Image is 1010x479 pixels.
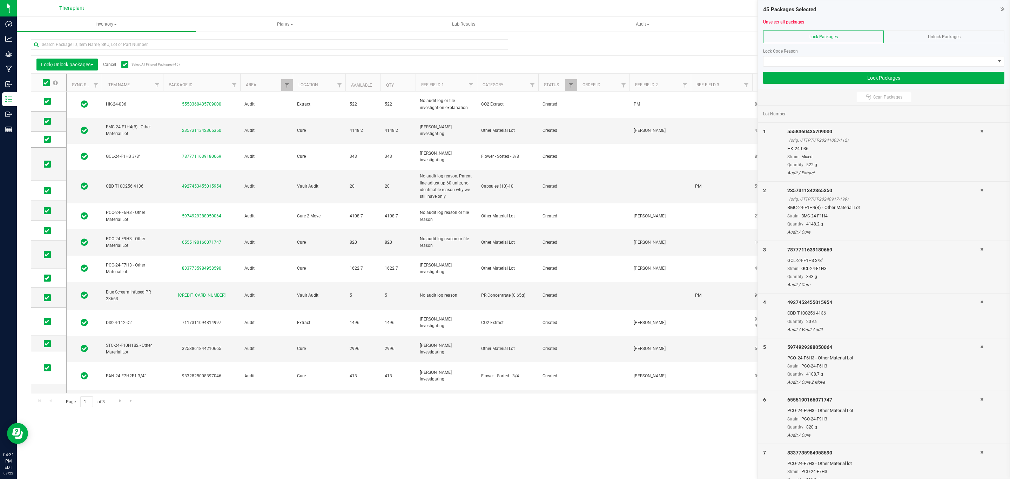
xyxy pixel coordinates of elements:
[543,183,573,190] span: Created
[385,265,411,272] span: 1622.7
[527,79,538,91] a: Filter
[151,79,163,91] a: Filter
[806,372,823,377] span: 4108.7 g
[182,214,221,218] a: 5974929388050064
[465,79,477,91] a: Filter
[481,213,534,220] span: Other Material Lot
[787,372,804,377] span: Quantity:
[787,310,980,317] div: CBD T10C256 4136
[420,97,473,111] span: No audit log or file investigation explanation
[72,82,99,87] a: Sync Status
[106,183,159,190] span: CBD T10C256 4136
[543,345,573,352] span: Created
[386,83,394,88] a: Qty
[787,170,980,176] div: Audit / Extract
[106,262,159,275] span: PCO-24-F7H3 - Other Material lot
[787,344,980,351] div: 5974929388050064
[126,396,136,406] a: Go to the last page
[421,82,444,87] a: Ref Field 1
[420,173,473,200] span: No audit log reason, Parent line adjust up 60 units, no identifiable reason why we still have only
[350,319,376,326] span: 1496
[553,17,732,32] a: Audit
[787,246,980,254] div: 7877711639180669
[41,62,93,67] span: Lock/Unlock packages
[182,240,221,245] a: 6555190166071747
[543,319,573,326] span: Created
[543,265,573,272] span: Created
[81,318,88,328] span: In Sync
[787,379,980,385] div: Audit / Cure 2 Move
[801,266,827,271] span: GCL-24-F1H3
[106,289,159,302] span: Blue Scream Infused PR 23663
[420,150,473,163] span: [PERSON_NAME] investigating
[5,20,12,27] inline-svg: Dashboard
[787,274,804,279] span: Quantity:
[182,154,221,159] a: 7877711639180669
[351,83,372,88] a: Available
[106,153,159,160] span: GCL-24-F1H3 3/8"
[297,373,341,379] span: Cure
[696,82,719,87] a: Ref Field 3
[350,101,376,108] span: 522
[787,417,800,421] span: Strain:
[297,345,341,352] span: Cure
[481,265,534,272] span: Other Material Lot
[385,213,411,220] span: 4108.7
[60,396,110,407] span: Page of 3
[635,82,658,87] a: Ref Field 2
[182,128,221,133] a: 2357311342365350
[679,79,691,91] a: Filter
[543,213,573,220] span: Created
[81,151,88,161] span: In Sync
[5,126,12,133] inline-svg: Reports
[246,82,256,87] a: Area
[483,82,503,87] a: Category
[583,82,600,87] a: Order Id
[420,369,473,383] span: [PERSON_NAME] investigating
[59,5,84,11] span: Theraplant
[81,99,88,109] span: In Sync
[634,265,687,272] span: [PERSON_NAME]
[787,128,980,135] div: 5558360435709000
[169,82,193,87] a: Package ID
[350,345,376,352] span: 2996
[801,154,813,159] span: Mixed
[565,79,577,91] a: Filter
[543,239,573,246] span: Created
[106,101,159,108] span: HK-24-036
[298,82,318,87] a: Location
[106,124,159,137] span: BMC-24-F1H4(B) - Other Material Lot
[182,266,221,271] a: 8337735984958590
[787,187,980,194] div: 2357311342365350
[162,373,241,379] div: 9332825008397046
[81,371,88,381] span: In Sync
[297,213,341,220] span: Cure 2 Move
[787,326,980,333] div: Audit / Vault Audit
[162,319,241,326] div: 7117311094814997
[244,345,289,352] span: Audit
[5,81,12,88] inline-svg: Inbound
[763,450,766,456] span: 7
[553,21,732,27] span: Audit
[350,183,376,190] span: 20
[385,183,411,190] span: 20
[634,213,687,220] span: [PERSON_NAME]
[618,79,629,91] a: Filter
[787,145,980,152] div: HK-24-036
[106,236,159,249] span: PCO-24-F9H3 - Other Material Lot
[196,21,374,27] span: Plants
[755,239,820,246] div: 1028193757690839
[334,79,345,91] a: Filter
[350,153,376,160] span: 343
[787,469,800,474] span: Strain:
[755,373,820,379] div: 0947245166034510
[543,292,573,299] span: Created
[634,239,687,246] span: [PERSON_NAME]
[787,396,980,404] div: 6555190166071747
[81,126,88,135] span: In Sync
[297,153,341,160] span: Cure
[244,319,289,326] span: Audit
[7,423,28,444] iframe: Resource center
[787,355,980,362] div: PCO-24-F6H3 - Other Material Lot
[297,292,341,299] span: Vault Audit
